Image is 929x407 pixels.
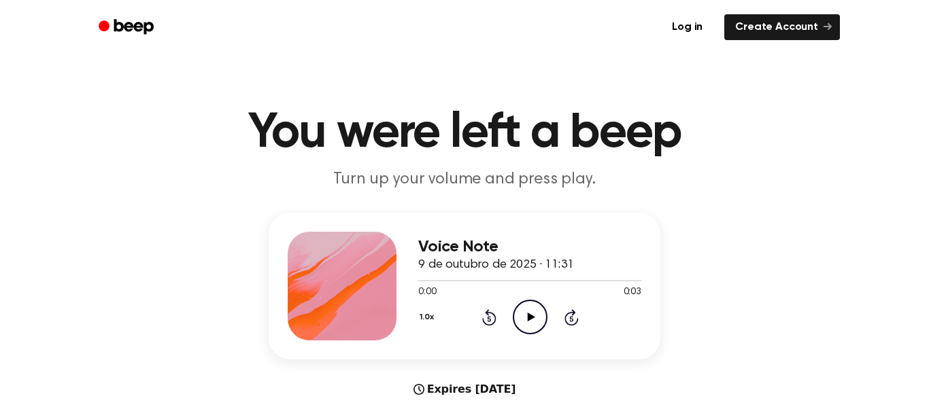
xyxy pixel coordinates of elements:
span: 0:00 [418,285,436,300]
a: Beep [89,14,166,41]
h1: You were left a beep [116,109,813,158]
span: 0:03 [624,285,641,300]
p: Turn up your volume and press play. [203,169,726,191]
a: Log in [658,12,716,43]
a: Create Account [724,14,840,40]
h3: Voice Note [418,238,641,256]
button: 1.0x [418,306,439,329]
span: 9 de outubro de 2025 · 11:31 [418,259,574,271]
div: Expires [DATE] [413,381,516,397]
